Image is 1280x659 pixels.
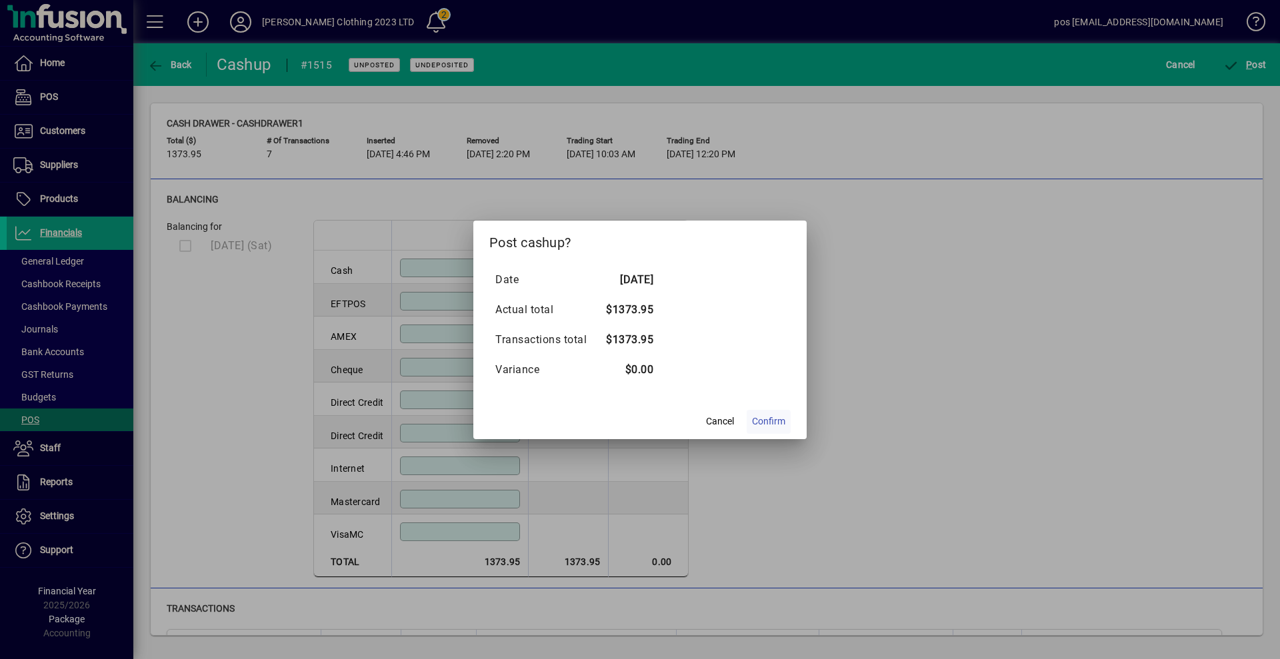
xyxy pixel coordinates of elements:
button: Confirm [747,410,791,434]
td: $1373.95 [600,295,653,325]
td: $0.00 [600,355,653,385]
td: Variance [495,355,600,385]
td: [DATE] [600,265,653,295]
td: Transactions total [495,325,600,355]
td: $1373.95 [600,325,653,355]
h2: Post cashup? [473,221,807,259]
span: Cancel [706,414,734,428]
td: Date [495,265,600,295]
span: Confirm [752,414,785,428]
td: Actual total [495,295,600,325]
button: Cancel [699,410,741,434]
